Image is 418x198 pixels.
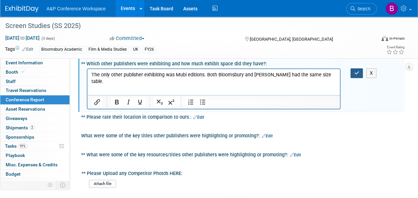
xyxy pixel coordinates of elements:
[166,97,177,107] button: Superscript
[6,116,27,121] span: Giveaways
[22,47,33,52] a: Edit
[81,150,405,158] div: ** What were some of the key resources/titles other publishers were highlighting or promoting?:
[0,68,70,77] a: Booth
[0,86,70,95] a: Travel Reservations
[111,97,122,107] button: Bold
[6,79,16,84] span: Staff
[386,46,404,49] div: Event Rating
[19,35,26,41] span: to
[6,69,26,75] span: Booth
[6,106,45,112] span: Asset Reservations
[5,6,39,12] img: ExhibitDay
[0,179,70,188] a: ROI, Objectives & ROO
[389,36,405,41] div: In-Person
[87,69,340,95] iframe: Rich Text Area
[107,35,147,42] button: Committed
[0,123,70,132] a: Shipments2
[91,97,103,107] button: Insert/edit link
[6,181,50,186] span: ROI, Objectives & ROO
[385,2,398,15] img: Barbara Cohen Bastos
[81,168,402,177] div: ** Please Upload any Competitor Photo's HERE:
[81,112,405,121] div: ** Please rate their location in comparison to ours.:
[131,46,140,53] div: UK
[86,46,129,53] div: Film & Media Studies
[6,125,35,130] span: Shipments
[41,36,55,41] span: (3 days)
[6,162,58,167] span: Misc. Expenses & Credits
[0,105,70,114] a: Asset Reservations
[0,133,70,142] a: Sponsorships
[45,181,56,189] td: Personalize Event Tab Strip
[0,114,70,123] a: Giveaways
[6,60,43,65] span: Event Information
[154,97,165,107] button: Subscript
[0,77,70,86] a: Staff
[6,171,21,177] span: Budget
[56,181,70,189] td: Toggle Event Tabs
[381,36,388,41] img: Format-Inperson.png
[290,153,301,157] a: Edit
[185,97,197,107] button: Numbered list
[81,131,405,139] div: What were some of the key titles other publishers were highlighting or promoting?:
[6,134,34,140] span: Sponsorships
[18,144,27,149] span: 91%
[0,142,70,151] a: Tasks91%
[355,6,370,11] span: Search
[0,58,70,67] a: Event Information
[6,97,44,102] span: Conference Report
[39,46,84,53] div: Bloomsbury Academic
[6,153,25,158] span: Playbook
[250,37,333,42] span: [GEOGRAPHIC_DATA], [GEOGRAPHIC_DATA]
[6,88,46,93] span: Travel Reservations
[21,70,25,74] i: Booth reservation complete
[193,115,204,120] a: Edit
[262,134,273,138] a: Edit
[346,3,377,15] a: Search
[5,35,40,41] span: [DATE] [DATE]
[134,97,146,107] button: Underline
[123,97,134,107] button: Italic
[47,6,106,11] span: A&P Conference Workspace
[81,59,405,67] div: ** Which other publishers were exhibiting and how much exhibit space did they have?:
[0,95,70,104] a: Conference Report
[347,35,405,45] div: Event Format
[5,46,33,53] td: Tags
[143,46,156,53] div: FY26
[0,151,70,160] a: Playbook
[30,125,35,130] span: 2
[0,160,70,169] a: Misc. Expenses & Credits
[5,143,27,149] span: Tasks
[0,170,70,179] a: Budget
[366,68,377,78] button: X
[197,97,208,107] button: Bullet list
[3,20,370,32] div: Screen Studies (SS 2025)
